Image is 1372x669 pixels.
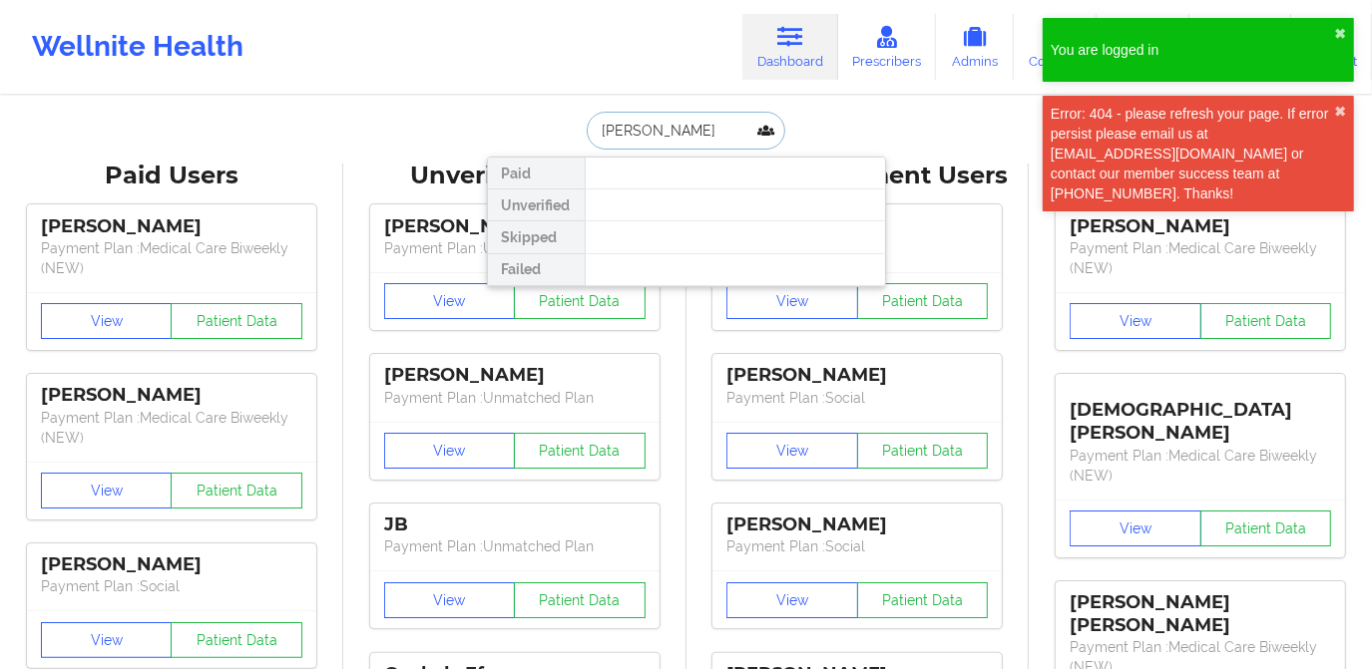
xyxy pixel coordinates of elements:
button: View [1070,303,1201,339]
p: Payment Plan : Social [41,576,302,596]
p: Payment Plan : Medical Care Biweekly (NEW) [1070,446,1331,486]
button: View [384,582,516,618]
button: View [726,582,858,618]
a: Prescribers [838,14,937,80]
div: [PERSON_NAME] [PERSON_NAME] [1070,591,1331,637]
div: Paid Users [14,161,329,191]
button: Patient Data [514,582,646,618]
button: Patient Data [1200,303,1332,339]
button: View [726,433,858,469]
div: [PERSON_NAME] [41,384,302,407]
a: Dashboard [742,14,838,80]
div: [PERSON_NAME] [41,553,302,576]
button: View [41,473,173,508]
div: JB [384,513,646,536]
button: Patient Data [857,433,989,469]
div: Unverified [488,189,585,221]
button: close [1334,104,1346,120]
p: Payment Plan : Unmatched Plan [384,536,646,556]
div: [PERSON_NAME] [384,215,646,238]
p: Payment Plan : Social [726,536,988,556]
div: [PERSON_NAME] [726,513,988,536]
p: Payment Plan : Medical Care Biweekly (NEW) [41,408,302,448]
button: View [41,303,173,339]
div: You are logged in [1051,40,1334,60]
button: Patient Data [514,433,646,469]
button: View [384,433,516,469]
button: close [1334,26,1346,42]
div: [DEMOGRAPHIC_DATA][PERSON_NAME] [1070,384,1331,445]
p: Payment Plan : Unmatched Plan [384,388,646,408]
button: Patient Data [857,283,989,319]
button: Patient Data [514,283,646,319]
button: Patient Data [171,622,302,658]
button: View [726,283,858,319]
p: Payment Plan : Medical Care Biweekly (NEW) [41,238,302,278]
div: Error: 404 - please refresh your page. If error persist please email us at [EMAIL_ADDRESS][DOMAIN... [1051,104,1334,203]
button: View [41,622,173,658]
p: Payment Plan : Unmatched Plan [384,238,646,258]
a: Coaches [1014,14,1097,80]
button: Patient Data [1200,510,1332,546]
div: [PERSON_NAME] [726,364,988,387]
div: Paid [488,158,585,189]
p: Payment Plan : Social [726,388,988,408]
button: View [384,283,516,319]
button: View [1070,510,1201,546]
button: Patient Data [171,303,302,339]
div: [PERSON_NAME] [384,364,646,387]
div: Skipped [488,221,585,253]
button: Patient Data [857,582,989,618]
div: Unverified Users [357,161,673,191]
div: [PERSON_NAME] [41,215,302,238]
button: Patient Data [171,473,302,508]
div: Failed [488,254,585,286]
p: Payment Plan : Medical Care Biweekly (NEW) [1070,238,1331,278]
a: Admins [936,14,1014,80]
